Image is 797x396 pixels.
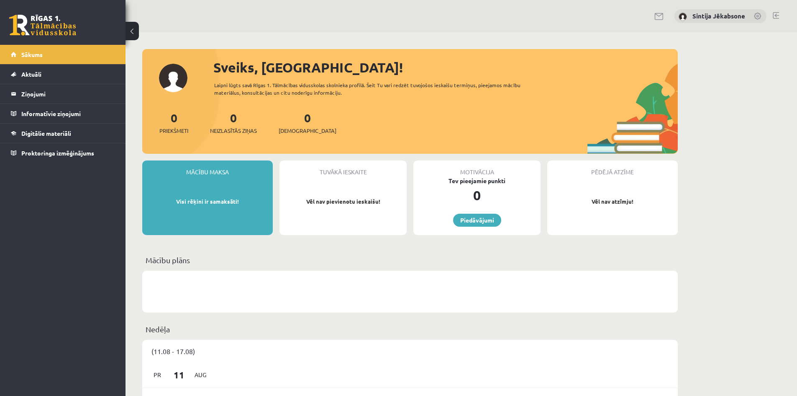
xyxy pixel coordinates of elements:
span: Priekšmeti [159,127,188,135]
div: Mācību maksa [142,160,273,176]
a: Sākums [11,45,115,64]
p: Vēl nav pievienotu ieskaišu! [284,197,402,206]
a: Digitālie materiāli [11,124,115,143]
div: Laipni lūgts savā Rīgas 1. Tālmācības vidusskolas skolnieka profilā. Šeit Tu vari redzēt tuvojošo... [214,81,536,96]
div: Sveiks, [GEOGRAPHIC_DATA]! [213,57,678,78]
a: 0[DEMOGRAPHIC_DATA] [279,110,336,135]
p: Vēl nav atzīmju! [551,197,674,206]
div: Pēdējā atzīme [547,160,678,176]
div: 0 [413,185,541,205]
p: Nedēļa [146,324,674,335]
a: 0Priekšmeti [159,110,188,135]
a: Ziņojumi [11,84,115,104]
a: Rīgas 1. Tālmācības vidusskola [9,15,76,36]
p: Visi rēķini ir samaksāti! [146,197,269,206]
a: Aktuāli [11,65,115,84]
a: Informatīvie ziņojumi [11,104,115,123]
span: Aug [192,368,209,381]
span: Aktuāli [21,70,41,78]
div: (11.08 - 17.08) [142,340,678,362]
div: Tev pieejamie punkti [413,176,541,185]
span: Pr [149,368,166,381]
img: Sintija Jēkabsone [679,13,687,21]
legend: Informatīvie ziņojumi [21,104,115,123]
legend: Ziņojumi [21,84,115,104]
div: Motivācija [413,160,541,176]
span: Proktoringa izmēģinājums [21,149,94,157]
a: 0Neizlasītās ziņas [210,110,257,135]
span: 11 [166,368,192,382]
span: Neizlasītās ziņas [210,127,257,135]
span: Sākums [21,51,43,58]
a: Proktoringa izmēģinājums [11,143,115,163]
a: Sintija Jēkabsone [692,12,745,20]
div: Tuvākā ieskaite [279,160,407,176]
p: Mācību plāns [146,254,674,266]
span: [DEMOGRAPHIC_DATA] [279,127,336,135]
a: Piedāvājumi [453,214,501,227]
span: Digitālie materiāli [21,129,71,137]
